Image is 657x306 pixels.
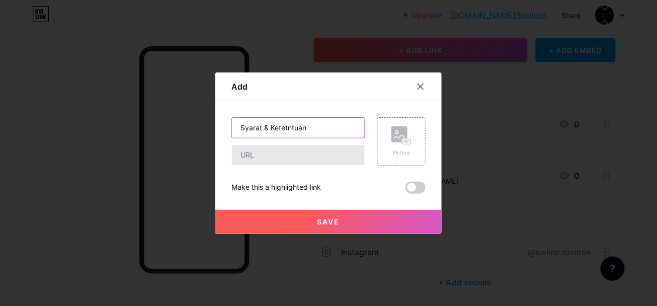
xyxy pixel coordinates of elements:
span: Save [317,217,340,226]
div: Make this a highlighted link [231,182,321,194]
button: Save [215,210,442,234]
input: Title [232,118,365,138]
input: URL [232,145,365,165]
div: Picture [391,149,412,157]
div: Add [231,81,248,93]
